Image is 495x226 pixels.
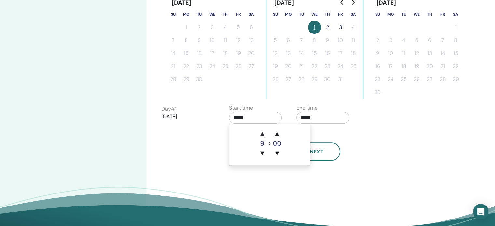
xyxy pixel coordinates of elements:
th: Wednesday [308,8,321,21]
th: Tuesday [397,8,410,21]
button: 23 [371,73,384,86]
button: 2 [321,21,334,34]
button: 28 [295,73,308,86]
span: ▼ [256,147,269,160]
button: 28 [167,73,180,86]
button: 16 [321,47,334,60]
p: [DATE] [161,113,214,121]
th: Tuesday [295,8,308,21]
button: 9 [321,34,334,47]
button: 26 [410,73,423,86]
button: 15 [308,47,321,60]
button: 8 [180,34,193,47]
button: 17 [334,47,347,60]
button: Next [293,142,340,161]
button: 22 [180,60,193,73]
button: 11 [219,34,232,47]
th: Saturday [245,8,258,21]
button: 13 [282,47,295,60]
button: 8 [449,34,462,47]
button: 8 [308,34,321,47]
th: Monday [282,8,295,21]
button: 22 [308,60,321,73]
span: ▲ [270,127,283,140]
button: 29 [308,73,321,86]
button: 21 [167,60,180,73]
button: 5 [232,21,245,34]
button: 12 [410,47,423,60]
button: 7 [167,34,180,47]
button: 6 [423,34,436,47]
button: 25 [397,73,410,86]
th: Wednesday [206,8,219,21]
th: Sunday [167,8,180,21]
button: 22 [449,60,462,73]
button: 14 [167,47,180,60]
button: 18 [219,47,232,60]
span: ▲ [256,127,269,140]
th: Saturday [347,8,360,21]
button: 27 [282,73,295,86]
button: 26 [269,73,282,86]
label: End time [296,104,318,112]
button: 20 [423,60,436,73]
th: Monday [384,8,397,21]
button: 29 [180,73,193,86]
button: 10 [384,47,397,60]
button: 6 [245,21,258,34]
button: 20 [245,47,258,60]
button: 1 [449,21,462,34]
button: 21 [436,60,449,73]
button: 16 [193,47,206,60]
button: 27 [245,60,258,73]
th: Saturday [449,8,462,21]
button: 14 [436,47,449,60]
th: Wednesday [410,8,423,21]
button: 1 [180,21,193,34]
button: 13 [245,34,258,47]
div: 00 [270,140,283,147]
button: 30 [193,73,206,86]
button: 7 [436,34,449,47]
button: 30 [321,73,334,86]
button: 9 [371,47,384,60]
th: Thursday [321,8,334,21]
th: Sunday [269,8,282,21]
button: 17 [206,47,219,60]
button: 26 [232,60,245,73]
button: 3 [384,34,397,47]
button: 25 [219,60,232,73]
button: 7 [295,34,308,47]
button: 21 [295,60,308,73]
button: 29 [449,73,462,86]
button: 19 [232,47,245,60]
button: 27 [423,73,436,86]
button: 5 [269,34,282,47]
button: 15 [449,47,462,60]
th: Friday [334,8,347,21]
div: Open Intercom Messenger [473,204,488,219]
button: 16 [371,60,384,73]
button: 4 [397,34,410,47]
label: Start time [229,104,253,112]
button: 6 [282,34,295,47]
button: 10 [206,34,219,47]
button: 4 [219,21,232,34]
button: 24 [334,60,347,73]
button: 1 [308,21,321,34]
button: 18 [397,60,410,73]
button: 11 [397,47,410,60]
button: 31 [334,73,347,86]
button: 14 [295,47,308,60]
button: 15 [180,47,193,60]
button: 30 [371,86,384,99]
button: 12 [269,47,282,60]
button: 11 [347,34,360,47]
button: 18 [347,47,360,60]
th: Thursday [219,8,232,21]
th: Thursday [423,8,436,21]
button: 9 [193,34,206,47]
button: 3 [206,21,219,34]
th: Friday [436,8,449,21]
div: 9 [256,140,269,147]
